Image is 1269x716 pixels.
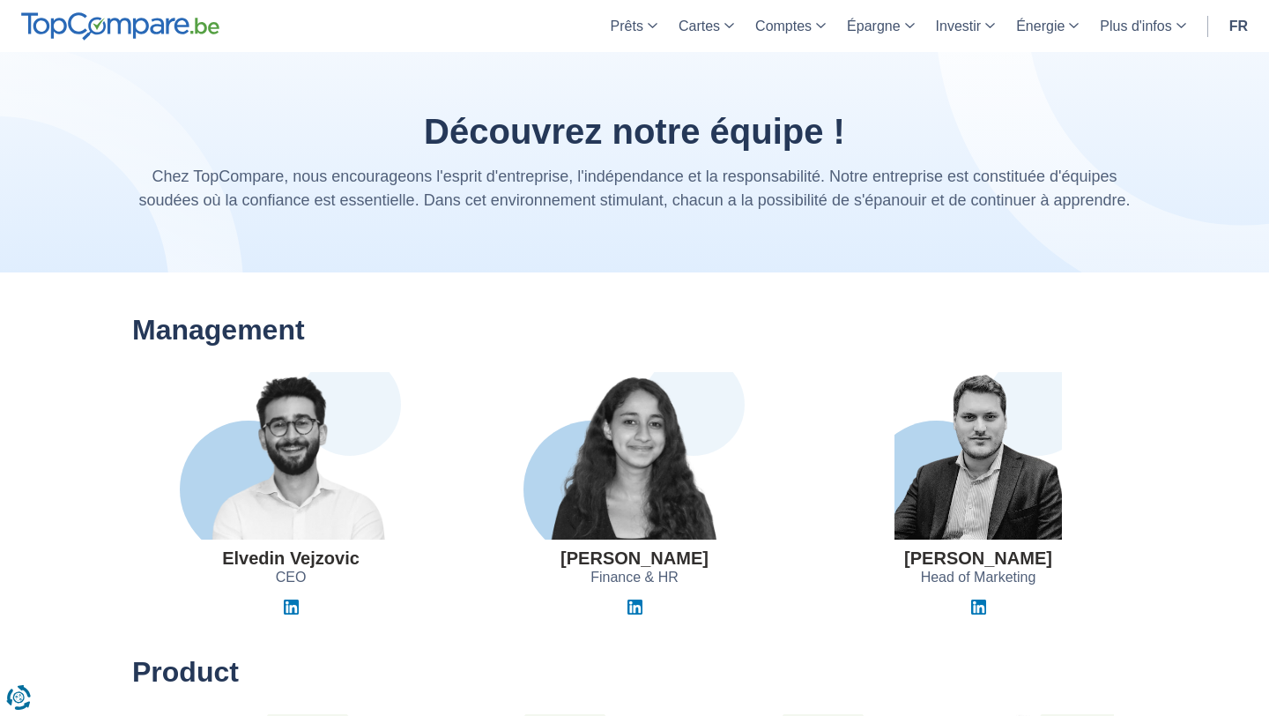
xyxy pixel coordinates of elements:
[21,12,219,41] img: TopCompare
[132,315,1137,346] h2: Management
[627,600,642,615] img: Linkedin Jihane El Khyari
[132,165,1137,213] p: Chez TopCompare, nous encourageons l'esprit d'entreprise, l'indépendance et la responsabilité. No...
[921,568,1036,588] span: Head of Marketing
[132,112,1137,151] h1: Découvrez notre équipe !
[894,372,1062,540] img: Guillaume Georges
[904,548,1052,568] h3: [PERSON_NAME]
[523,372,746,540] img: Jihane El Khyari
[178,372,404,540] img: Elvedin Vejzovic
[560,548,709,568] h3: [PERSON_NAME]
[590,568,679,588] span: Finance & HR
[971,600,986,615] img: Linkedin Guillaume Georges
[284,600,299,615] img: Linkedin Elvedin Vejzovic
[222,548,360,568] h3: Elvedin Vejzovic
[276,568,307,588] span: CEO
[132,657,1137,688] h2: Product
